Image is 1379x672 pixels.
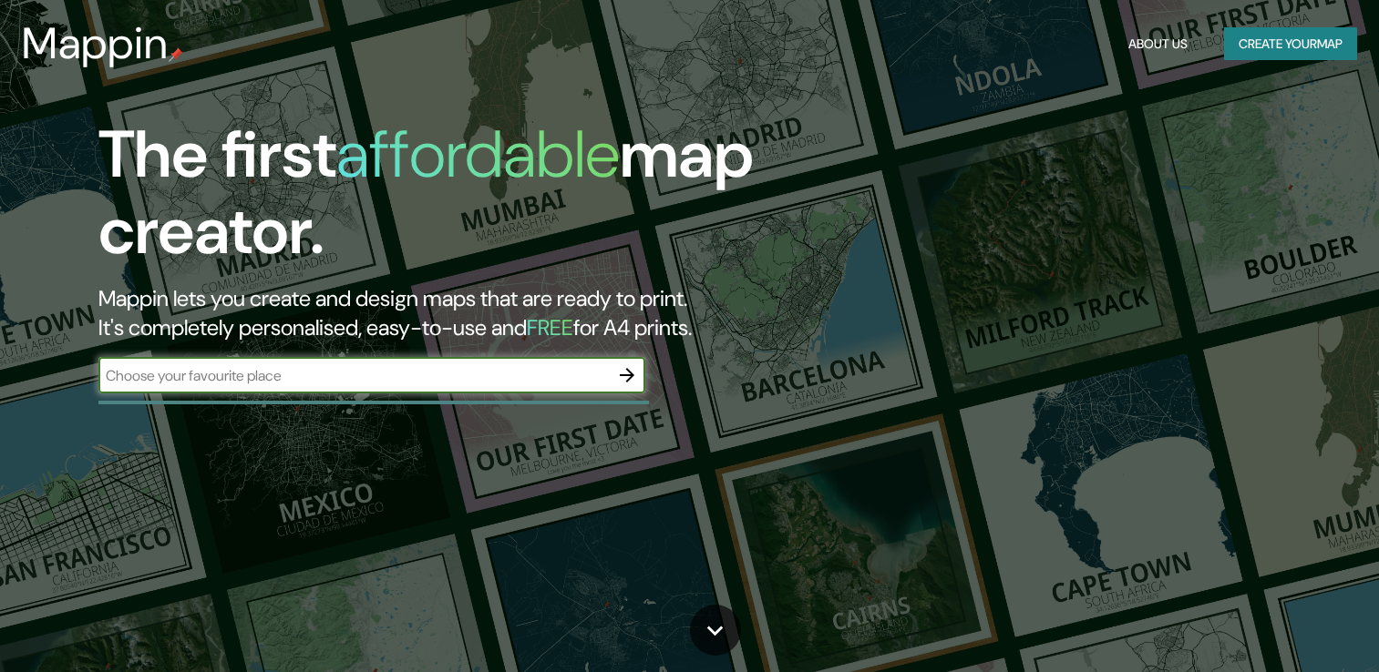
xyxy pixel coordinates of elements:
h1: The first map creator. [98,117,788,284]
h1: affordable [336,112,620,197]
button: Create yourmap [1224,27,1357,61]
input: Choose your favourite place [98,365,609,386]
h5: FREE [527,313,573,341]
iframe: Help widget launcher [1217,601,1359,652]
h3: Mappin [22,18,169,69]
h2: Mappin lets you create and design maps that are ready to print. It's completely personalised, eas... [98,284,788,342]
img: mappin-pin [169,47,183,62]
button: About Us [1121,27,1195,61]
